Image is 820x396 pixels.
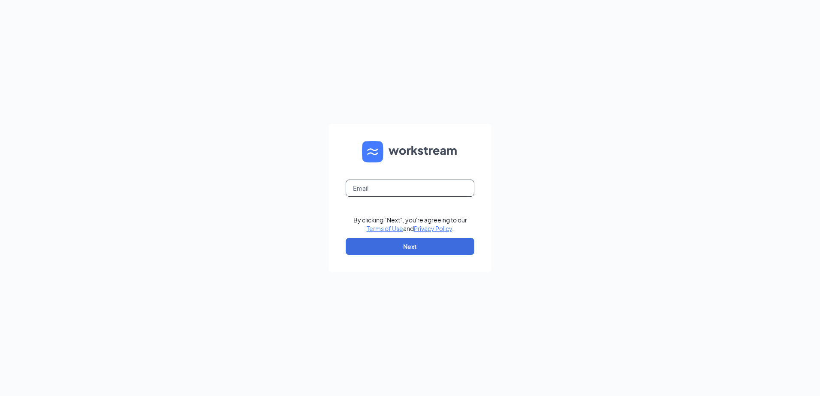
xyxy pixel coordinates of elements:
[367,225,403,232] a: Terms of Use
[414,225,452,232] a: Privacy Policy
[353,216,467,233] div: By clicking "Next", you're agreeing to our and .
[362,141,458,162] img: WS logo and Workstream text
[346,180,474,197] input: Email
[346,238,474,255] button: Next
